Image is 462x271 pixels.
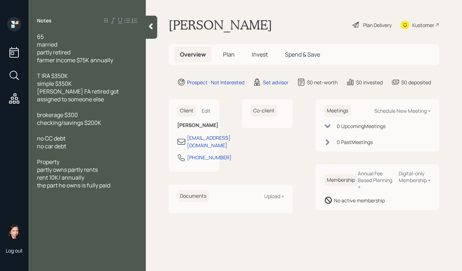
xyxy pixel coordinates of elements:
div: Set advisor [263,79,288,86]
span: partly owns partly rents rent 10K/ annually the part he owns is fully paid [37,166,110,189]
div: Prospect · Not Interested [187,79,244,86]
div: Upload + [264,193,284,200]
span: T IRA $350K simple $350K [PERSON_NAME] FA retired got assigned to someone else [37,72,120,103]
img: aleksandra-headshot.png [7,224,21,239]
span: no CC debt no car debt [37,134,66,150]
div: Log out [6,247,23,254]
h6: Documents [177,190,209,202]
h6: Co-client [250,105,277,117]
div: No active membership [334,197,385,204]
div: Digital-only Membership + [399,170,431,184]
div: 0 Upcoming Meeting s [337,122,386,130]
div: $0 invested [356,79,383,86]
div: [PHONE_NUMBER] [187,154,232,161]
div: $0 net-worth [307,79,338,86]
span: partly retired farmer income $75K annually [37,48,113,64]
label: Notes [37,17,52,24]
div: $0 deposited [401,79,431,86]
h6: Meetings [324,105,351,117]
div: Kustomer [412,21,434,29]
h6: Membership [324,174,358,186]
span: Invest [252,51,268,58]
span: brokerage $300 checking/savings $200K [37,111,101,127]
div: Plan Delivery [363,21,392,29]
div: Schedule New Meeting + [374,107,431,114]
h6: [PERSON_NAME] [177,122,211,128]
h6: Client [177,105,196,117]
span: Plan [223,51,235,58]
div: 0 Past Meeting s [337,138,373,146]
span: 65 married [37,33,57,48]
span: Property [37,158,59,166]
span: Spend & Save [285,51,320,58]
div: Annual Fee Based Planning + [358,170,393,190]
h1: [PERSON_NAME] [169,17,272,33]
div: [EMAIL_ADDRESS][DOMAIN_NAME] [187,134,230,149]
div: Edit [202,107,211,114]
span: Overview [180,51,206,58]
